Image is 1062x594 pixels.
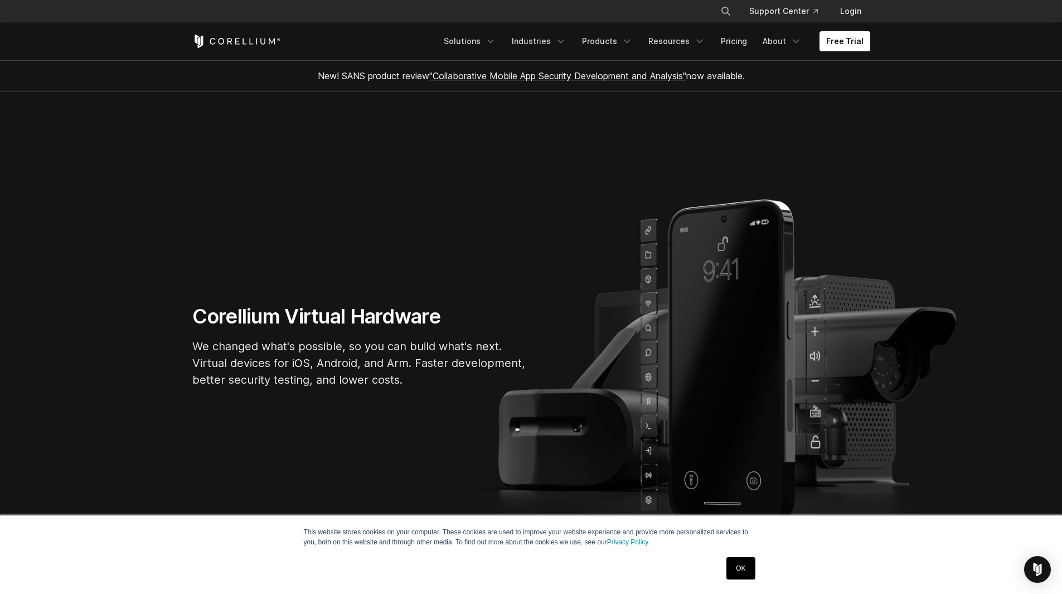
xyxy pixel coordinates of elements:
[756,31,808,51] a: About
[318,70,745,81] span: New! SANS product review now available.
[192,35,281,48] a: Corellium Home
[304,527,759,547] p: This website stores cookies on your computer. These cookies are used to improve your website expe...
[726,557,755,579] a: OK
[437,31,870,51] div: Navigation Menu
[707,1,870,21] div: Navigation Menu
[437,31,503,51] a: Solutions
[1024,556,1051,583] div: Open Intercom Messenger
[740,1,827,21] a: Support Center
[607,538,650,546] a: Privacy Policy.
[819,31,870,51] a: Free Trial
[192,304,527,329] h1: Corellium Virtual Hardware
[505,31,573,51] a: Industries
[716,1,736,21] button: Search
[192,338,527,388] p: We changed what's possible, so you can build what's next. Virtual devices for iOS, Android, and A...
[575,31,639,51] a: Products
[429,70,686,81] a: "Collaborative Mobile App Security Development and Analysis"
[831,1,870,21] a: Login
[714,31,754,51] a: Pricing
[642,31,712,51] a: Resources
